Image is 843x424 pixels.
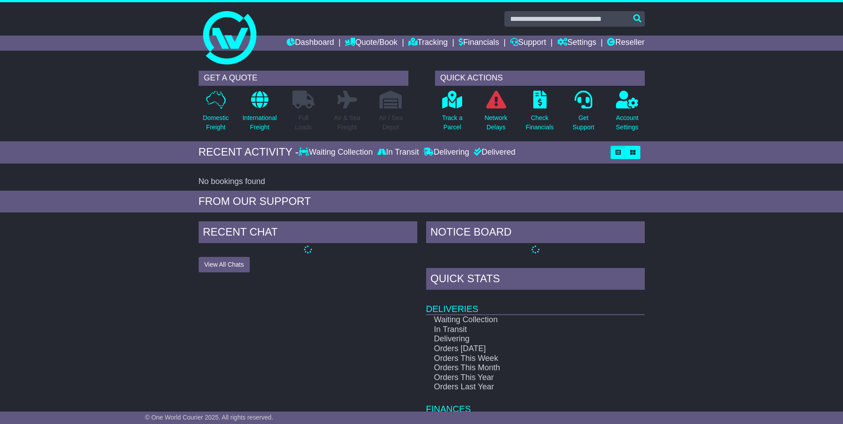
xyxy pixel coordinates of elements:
[471,148,515,157] div: Delivered
[426,354,613,364] td: Orders This Week
[379,113,403,132] p: Air / Sea Depot
[375,148,421,157] div: In Transit
[557,36,596,51] a: Settings
[426,221,645,245] div: NOTICE BOARD
[199,195,645,208] div: FROM OUR SUPPORT
[484,90,507,137] a: NetworkDelays
[145,414,273,421] span: © One World Courier 2025. All rights reserved.
[334,113,360,132] p: Air & Sea Freight
[459,36,499,51] a: Financials
[199,257,250,272] button: View All Chats
[426,325,613,335] td: In Transit
[525,90,554,137] a: CheckFinancials
[484,113,507,132] p: Network Delays
[426,315,613,325] td: Waiting Collection
[526,113,554,132] p: Check Financials
[299,148,375,157] div: Waiting Collection
[426,363,613,373] td: Orders This Month
[199,221,417,245] div: RECENT CHAT
[242,90,277,137] a: InternationalFreight
[572,90,595,137] a: GetSupport
[199,71,408,86] div: GET A QUOTE
[442,90,463,137] a: Track aParcel
[616,113,639,132] p: Account Settings
[199,177,645,187] div: No bookings found
[426,392,645,415] td: Finances
[287,36,334,51] a: Dashboard
[572,113,594,132] p: Get Support
[202,90,229,137] a: DomesticFreight
[426,268,645,292] div: Quick Stats
[426,344,613,354] td: Orders [DATE]
[199,146,299,159] div: RECENT ACTIVITY -
[442,113,463,132] p: Track a Parcel
[435,71,645,86] div: QUICK ACTIONS
[607,36,644,51] a: Reseller
[426,382,613,392] td: Orders Last Year
[510,36,546,51] a: Support
[345,36,397,51] a: Quote/Book
[426,292,645,315] td: Deliveries
[243,113,277,132] p: International Freight
[426,334,613,344] td: Delivering
[426,373,613,383] td: Orders This Year
[421,148,471,157] div: Delivering
[292,113,315,132] p: Full Loads
[203,113,228,132] p: Domestic Freight
[408,36,447,51] a: Tracking
[615,90,639,137] a: AccountSettings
